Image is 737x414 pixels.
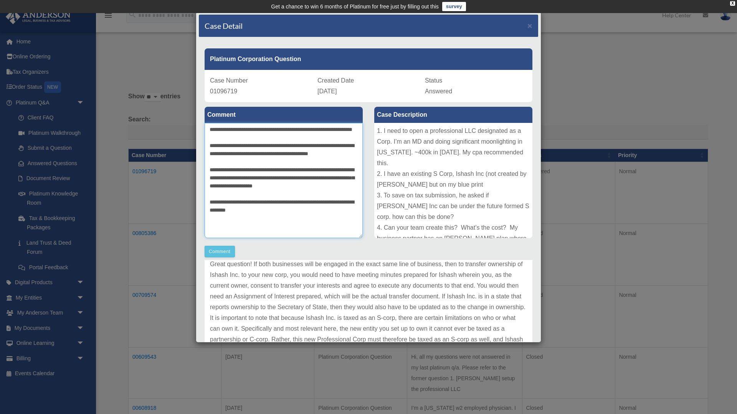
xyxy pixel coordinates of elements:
[205,20,243,31] h4: Case Detail
[527,21,532,30] span: ×
[210,77,248,84] span: Case Number
[730,1,735,6] div: close
[317,77,354,84] span: Created Date
[442,2,466,11] a: survey
[374,123,532,238] div: 1. I need to open a professional LLC designated as a Corp. I’m an MD and doing significant moonli...
[205,48,532,70] div: Platinum Corporation Question
[317,88,337,94] span: [DATE]
[425,77,442,84] span: Status
[205,246,235,257] button: Comment
[205,107,363,123] label: Comment
[210,259,527,356] p: Great question! If both businesses will be engaged in the exact same line of business, then to tr...
[374,107,532,123] label: Case Description
[527,22,532,30] button: Close
[271,2,439,11] div: Get a chance to win 6 months of Platinum for free just by filling out this
[425,88,452,94] span: Answered
[210,88,237,94] span: 01096719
